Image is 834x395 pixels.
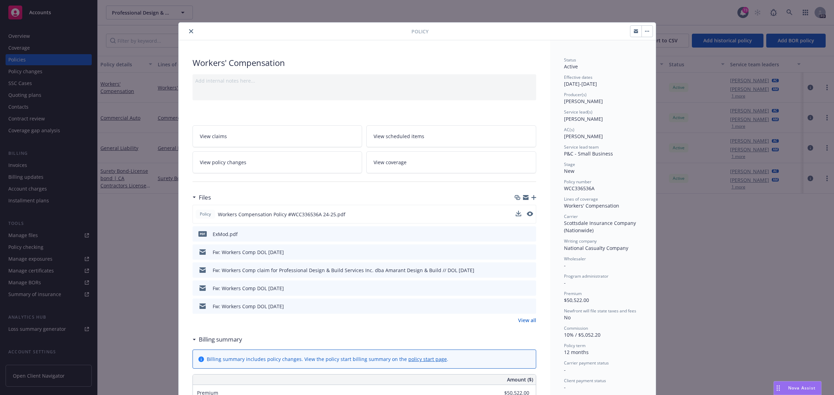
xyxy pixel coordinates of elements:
[527,211,533,218] button: preview file
[564,291,582,296] span: Premium
[564,98,603,104] span: [PERSON_NAME]
[516,211,521,218] button: download file
[564,57,576,63] span: Status
[374,159,407,166] span: View coverage
[564,343,586,348] span: Policy term
[564,74,642,87] div: [DATE] - [DATE]
[193,57,536,69] div: Workers' Compensation
[366,151,536,173] a: View coverage
[200,133,227,140] span: View claims
[564,202,642,209] div: Workers' Compensation
[213,249,284,256] div: Fw: Workers Comp DOL [DATE]
[774,381,783,395] div: Drag to move
[564,63,578,70] span: Active
[213,285,284,292] div: Fw: Workers Comp DOL [DATE]
[193,151,362,173] a: View policy changes
[564,109,592,115] span: Service lead(s)
[193,125,362,147] a: View claims
[564,384,566,390] span: -
[374,133,424,140] span: View scheduled items
[564,179,591,185] span: Policy number
[411,28,428,35] span: Policy
[199,335,242,344] h3: Billing summary
[564,245,628,251] span: National Casualty Company
[564,262,566,269] span: -
[564,196,598,202] span: Lines of coverage
[527,285,533,292] button: preview file
[527,230,533,238] button: preview file
[516,249,522,256] button: download file
[564,116,603,122] span: [PERSON_NAME]
[516,230,522,238] button: download file
[564,378,606,384] span: Client payment status
[564,127,574,133] span: AC(s)
[774,381,821,395] button: Nova Assist
[187,27,195,35] button: close
[788,385,816,391] span: Nova Assist
[564,144,599,150] span: Service lead team
[193,335,242,344] div: Billing summary
[564,213,578,219] span: Carrier
[199,193,211,202] h3: Files
[198,231,207,236] span: pdf
[200,159,246,166] span: View policy changes
[527,303,533,310] button: preview file
[564,161,575,167] span: Stage
[564,273,608,279] span: Program administrator
[527,249,533,256] button: preview file
[564,185,595,192] span: WCC336536A
[527,211,533,216] button: preview file
[564,256,586,262] span: Wholesaler
[564,74,592,80] span: Effective dates
[564,367,566,373] span: -
[516,267,522,274] button: download file
[408,356,447,362] a: policy start page
[564,314,571,321] span: No
[518,317,536,324] a: View all
[213,303,284,310] div: Fw: Workers Comp DOL [DATE]
[507,376,533,383] span: Amount ($)
[564,150,613,157] span: P&C - Small Business
[213,267,474,274] div: Fw: Workers Comp claim for Professional Design & Build Services Inc. dba Amarant Design & Build /...
[564,297,589,303] span: $50,522.00
[193,193,211,202] div: Files
[564,331,600,338] span: 10% / $5,052.20
[564,238,597,244] span: Writing company
[564,92,587,98] span: Producer(s)
[527,267,533,274] button: preview file
[564,133,603,140] span: [PERSON_NAME]
[366,125,536,147] a: View scheduled items
[564,325,588,331] span: Commission
[516,211,521,216] button: download file
[564,279,566,286] span: -
[564,308,636,314] span: Newfront will file state taxes and fees
[564,220,637,234] span: Scottsdale Insurance Company (Nationwide)
[195,77,533,84] div: Add internal notes here...
[564,360,609,366] span: Carrier payment status
[198,211,212,217] span: Policy
[218,211,345,218] span: Workers Compensation Policy #WCC336536A 24-25.pdf
[516,285,522,292] button: download file
[564,168,574,174] span: New
[213,230,238,238] div: ExMod.pdf
[516,303,522,310] button: download file
[564,349,589,355] span: 12 months
[207,355,448,363] div: Billing summary includes policy changes. View the policy start billing summary on the .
